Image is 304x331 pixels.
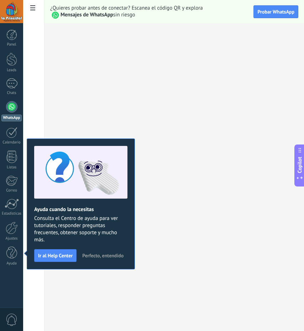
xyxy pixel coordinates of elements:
[1,42,22,47] div: Panel
[296,157,303,173] span: Copilot
[1,68,22,73] div: Leads
[1,91,22,95] div: Chats
[253,5,298,18] button: Probar WhatsApp
[61,11,113,18] strong: Mensajes de WhatsApp
[50,5,248,19] span: ¿Quieres probar antes de conectar? Escanea el código QR y explora sin riesgo
[34,249,77,262] button: Ir al Help Center
[1,188,22,193] div: Correo
[1,115,22,121] div: WhatsApp
[1,140,22,145] div: Calendario
[1,165,22,170] div: Listas
[38,253,73,258] span: Ir al Help Center
[1,236,22,241] div: Ajustes
[1,261,22,266] div: Ayuda
[79,250,127,261] button: Perfecto, entendido
[257,9,294,15] span: Probar WhatsApp
[34,206,127,213] h2: Ayuda cuando la necesitas
[82,253,124,258] span: Perfecto, entendido
[1,211,22,216] div: Estadísticas
[34,215,127,243] span: Consulta el Centro de ayuda para ver tutoriales, responder preguntas frecuentes, obtener soporte ...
